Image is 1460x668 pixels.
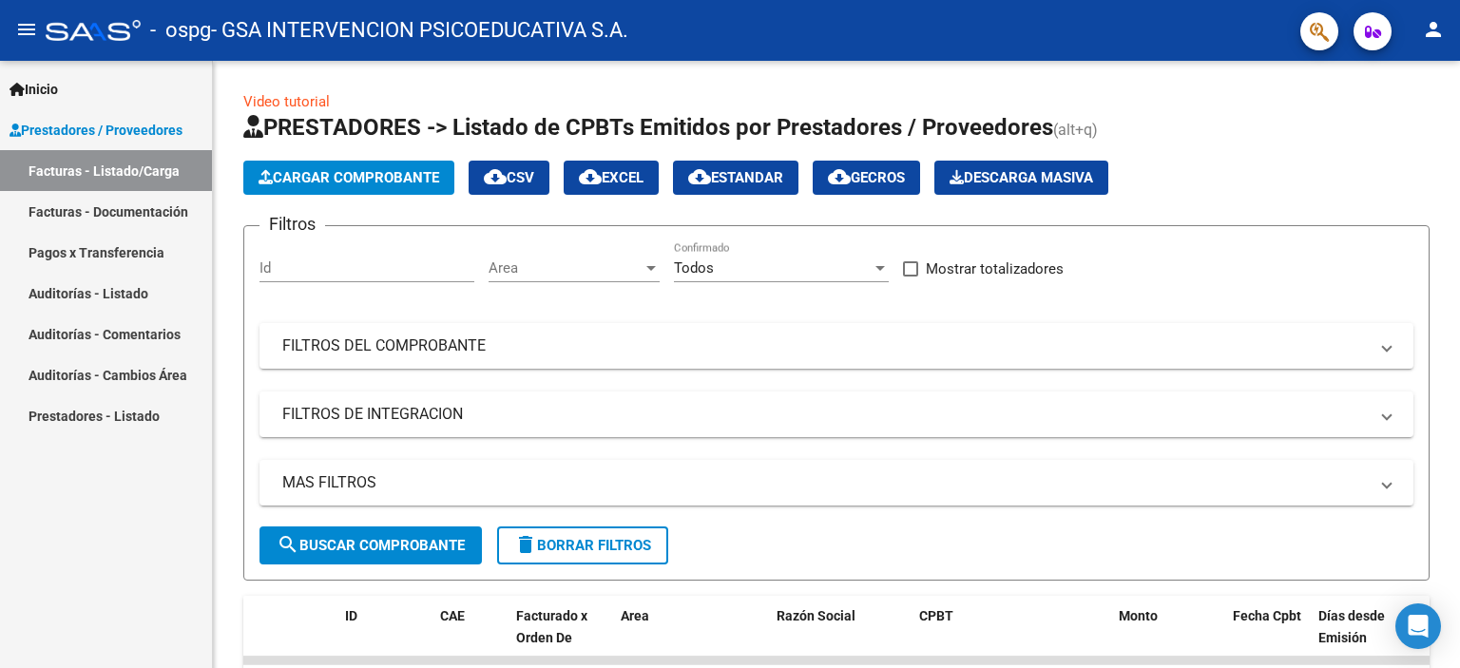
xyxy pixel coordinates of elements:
[243,93,330,110] a: Video tutorial
[259,526,482,564] button: Buscar Comprobante
[828,169,905,186] span: Gecros
[813,161,920,195] button: Gecros
[926,258,1064,280] span: Mostrar totalizadores
[211,10,628,51] span: - GSA INTERVENCION PSICOEDUCATIVA S.A.
[828,165,851,188] mat-icon: cloud_download
[1053,121,1098,139] span: (alt+q)
[674,259,714,277] span: Todos
[282,472,1368,493] mat-panel-title: MAS FILTROS
[282,335,1368,356] mat-panel-title: FILTROS DEL COMPROBANTE
[277,537,465,554] span: Buscar Comprobante
[345,608,357,623] span: ID
[259,391,1413,437] mat-expansion-panel-header: FILTROS DE INTEGRACION
[10,79,58,100] span: Inicio
[514,533,537,556] mat-icon: delete
[10,120,182,141] span: Prestadores / Proveedores
[243,114,1053,141] span: PRESTADORES -> Listado de CPBTs Emitidos por Prestadores / Proveedores
[259,211,325,238] h3: Filtros
[282,404,1368,425] mat-panel-title: FILTROS DE INTEGRACION
[579,165,602,188] mat-icon: cloud_download
[484,169,534,186] span: CSV
[489,259,643,277] span: Area
[688,165,711,188] mat-icon: cloud_download
[259,460,1413,506] mat-expansion-panel-header: MAS FILTROS
[564,161,659,195] button: EXCEL
[621,608,649,623] span: Area
[277,533,299,556] mat-icon: search
[950,169,1093,186] span: Descarga Masiva
[516,608,587,645] span: Facturado x Orden De
[579,169,644,186] span: EXCEL
[15,18,38,41] mat-icon: menu
[150,10,211,51] span: - ospg
[1318,608,1385,645] span: Días desde Emisión
[1233,608,1301,623] span: Fecha Cpbt
[1422,18,1445,41] mat-icon: person
[484,165,507,188] mat-icon: cloud_download
[688,169,783,186] span: Estandar
[777,608,855,623] span: Razón Social
[919,608,953,623] span: CPBT
[934,161,1108,195] app-download-masive: Descarga masiva de comprobantes (adjuntos)
[469,161,549,195] button: CSV
[673,161,798,195] button: Estandar
[1395,603,1441,649] div: Open Intercom Messenger
[243,161,454,195] button: Cargar Comprobante
[440,608,465,623] span: CAE
[1119,608,1158,623] span: Monto
[934,161,1108,195] button: Descarga Masiva
[497,526,668,564] button: Borrar Filtros
[259,323,1413,369] mat-expansion-panel-header: FILTROS DEL COMPROBANTE
[259,169,439,186] span: Cargar Comprobante
[514,537,651,554] span: Borrar Filtros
